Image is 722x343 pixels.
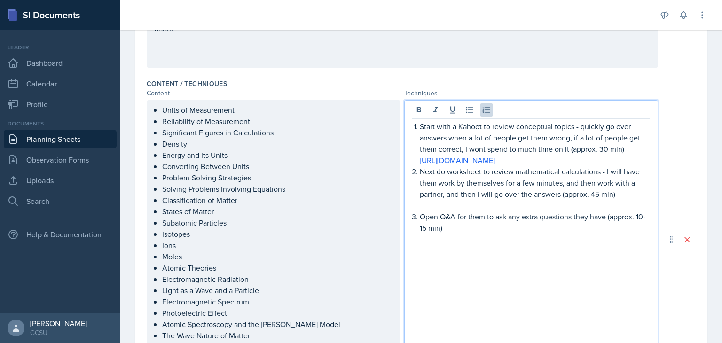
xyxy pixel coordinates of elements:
label: Content / Techniques [147,79,227,88]
p: Isotopes [162,228,392,240]
a: Planning Sheets [4,130,117,148]
a: [URL][DOMAIN_NAME] [420,155,495,165]
p: Next do worksheet to review mathematical calculations - I will have them work by themselves for a... [420,166,650,200]
a: Dashboard [4,54,117,72]
p: Energy and Its Units [162,149,392,161]
div: Techniques [404,88,658,98]
p: Classification of Matter [162,195,392,206]
p: Reliability of Measurement [162,116,392,127]
p: Density [162,138,392,149]
p: Atomic Spectroscopy and the [PERSON_NAME] Model [162,319,392,330]
a: Uploads [4,171,117,190]
p: Solving Problems Involving Equations [162,183,392,195]
p: Subatomic Particles [162,217,392,228]
p: States of Matter [162,206,392,217]
p: The Wave Nature of Matter [162,330,392,341]
p: Units of Measurement [162,104,392,116]
div: Documents [4,119,117,128]
p: Significant Figures in Calculations [162,127,392,138]
div: GCSU [30,328,87,337]
p: Photoelectric Effect [162,307,392,319]
div: Leader [4,43,117,52]
a: Search [4,192,117,210]
p: Ions [162,240,392,251]
p: Start with a Kahoot to review conceptual topics - quickly go over answers when a lot of people ge... [420,121,650,155]
a: Observation Forms [4,150,117,169]
div: [PERSON_NAME] [30,319,87,328]
a: Profile [4,95,117,114]
p: Atomic Theories [162,262,392,273]
p: Electromagnetic Spectrum [162,296,392,307]
p: Moles [162,251,392,262]
div: Content [147,88,400,98]
div: Help & Documentation [4,225,117,244]
p: Electromagnetic Radiation [162,273,392,285]
p: Open Q&A for them to ask any extra questions they have (approx. 10-15 min) [420,211,650,234]
a: Calendar [4,74,117,93]
p: Light as a Wave and a Particle [162,285,392,296]
p: Converting Between Units [162,161,392,172]
p: Problem-Solving Strategies [162,172,392,183]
